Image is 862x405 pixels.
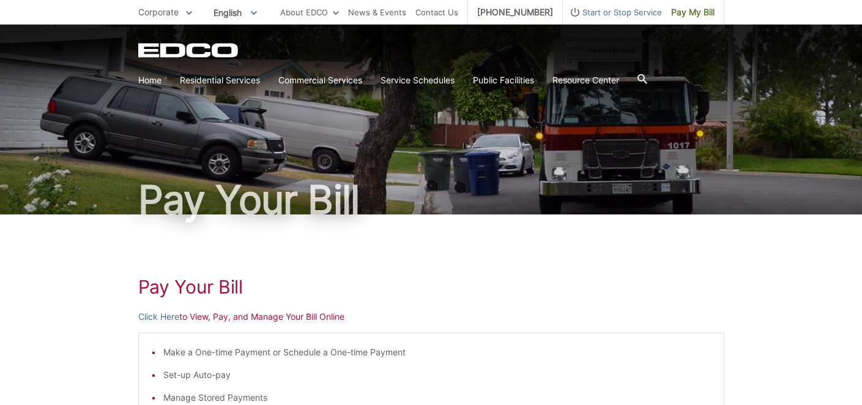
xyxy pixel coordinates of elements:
[278,74,362,87] a: Commercial Services
[671,6,715,19] span: Pay My Bill
[138,7,179,17] span: Corporate
[381,74,455,87] a: Service Schedules
[138,180,724,219] h1: Pay Your Bill
[163,368,712,382] li: Set-up Auto-pay
[180,74,260,87] a: Residential Services
[138,310,179,324] a: Click Here
[552,74,619,87] a: Resource Center
[348,6,406,19] a: News & Events
[163,391,712,404] li: Manage Stored Payments
[415,6,458,19] a: Contact Us
[138,310,724,324] p: to View, Pay, and Manage Your Bill Online
[163,346,712,359] li: Make a One-time Payment or Schedule a One-time Payment
[138,43,240,58] a: EDCD logo. Return to the homepage.
[138,74,162,87] a: Home
[280,6,339,19] a: About EDCO
[473,74,534,87] a: Public Facilities
[204,2,266,23] span: English
[138,276,724,298] h1: Pay Your Bill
